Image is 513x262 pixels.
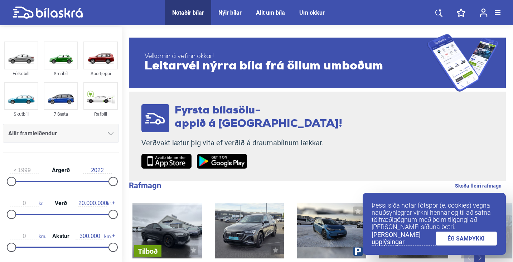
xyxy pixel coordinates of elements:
[256,9,285,16] a: Allt um bíla
[44,69,78,78] div: Smábíl
[4,110,38,118] div: Skutbíll
[78,200,112,207] span: kr.
[138,248,158,255] span: Tilboð
[129,34,506,92] a: Velkomin á vefinn okkar!Leitarvél nýrra bíla frá öllum umboðum
[44,110,78,118] div: 7 Sæta
[10,200,43,207] span: kr.
[83,110,118,118] div: Rafbíll
[53,200,69,206] span: Verð
[299,9,325,16] a: Um okkur
[372,231,436,246] a: [PERSON_NAME] upplýsingar
[50,233,71,239] span: Akstur
[172,9,204,16] a: Notaðir bílar
[436,232,497,246] a: ÉG SAMÞYKKI
[50,168,72,173] span: Árgerð
[372,202,497,231] p: Þessi síða notar fótspor (e. cookies) vegna nauðsynlegrar virkni hennar og til að safna tölfræðig...
[8,128,57,139] span: Allir framleiðendur
[455,181,502,190] a: Skoða fleiri rafmagn
[218,9,242,16] a: Nýir bílar
[145,60,427,73] span: Leitarvél nýrra bíla frá öllum umboðum
[4,69,38,78] div: Fólksbíll
[83,69,118,78] div: Sportjeppi
[141,139,342,147] p: Verðvakt lætur þig vita ef verðið á draumabílnum lækkar.
[10,233,46,239] span: km.
[480,8,488,17] img: user-login.svg
[145,53,427,60] span: Velkomin á vefinn okkar!
[129,181,161,190] b: Rafmagn
[175,105,342,130] span: Fyrsta bílasölu- appið á [GEOGRAPHIC_DATA]!
[76,233,112,239] span: km.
